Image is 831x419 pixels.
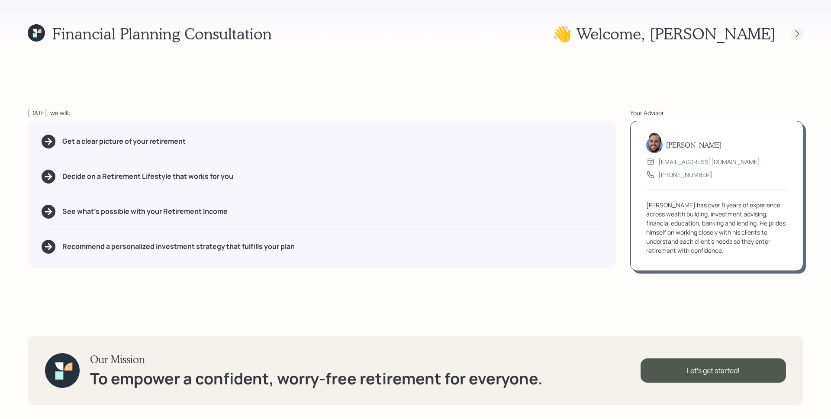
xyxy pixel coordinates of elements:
h5: Recommend a personalized investment strategy that fulfills your plan [62,242,295,251]
h5: See what's possible with your Retirement Income [62,207,228,216]
h1: To empower a confident, worry-free retirement for everyone. [90,369,543,388]
div: [PHONE_NUMBER] [658,170,712,179]
h5: Decide on a Retirement Lifestyle that works for you [62,172,233,180]
h3: Our Mission [90,353,543,366]
div: [EMAIL_ADDRESS][DOMAIN_NAME] [658,157,760,166]
h5: [PERSON_NAME] [666,141,721,149]
div: Your Advisor [630,108,803,117]
h5: Get a clear picture of your retirement [62,137,186,145]
h1: 👋 Welcome , [PERSON_NAME] [552,24,776,43]
h1: Financial Planning Consultation [52,24,272,43]
div: [PERSON_NAME] has over 8 years of experience across wealth building, investment advising, financi... [646,200,787,255]
img: james-distasi-headshot.png [646,132,663,153]
div: [DATE], we will: [28,108,616,117]
div: Let's get started! [641,358,786,383]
